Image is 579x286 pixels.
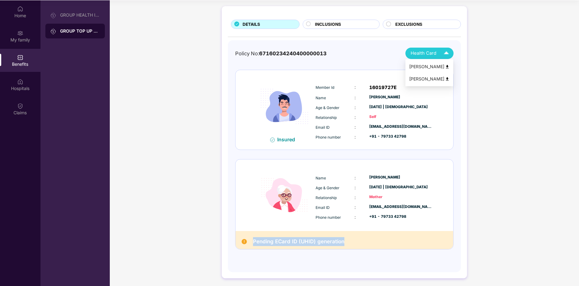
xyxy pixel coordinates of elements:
div: [PERSON_NAME] [409,76,450,82]
div: Self [369,114,432,120]
div: GROUP TOP UP POLICY [60,28,100,34]
span: : [355,205,356,210]
span: Phone number [316,135,341,139]
span: : [355,175,356,180]
div: Policy No: [235,49,327,57]
img: svg+xml;base64,PHN2ZyB3aWR0aD0iMjAiIGhlaWdodD0iMjAiIHZpZXdCb3g9IjAgMCAyMCAyMCIgZmlsbD0ibm9uZSIgeG... [50,28,56,34]
span: : [355,95,356,100]
span: INCLUSIONS [315,21,341,28]
button: Health Card [405,48,454,59]
span: : [355,195,356,200]
span: : [355,105,356,110]
span: : [355,124,356,130]
img: svg+xml;base64,PHN2ZyB4bWxucz0iaHR0cDovL3d3dy53My5vcmcvMjAwMC9zdmciIHdpZHRoPSIxNiIgaGVpZ2h0PSIxNi... [270,138,275,142]
span: : [355,185,356,190]
div: [PERSON_NAME] [369,94,432,100]
img: svg+xml;base64,PHN2ZyB4bWxucz0iaHR0cDovL3d3dy53My5vcmcvMjAwMC9zdmciIHdpZHRoPSI0OCIgaGVpZ2h0PSI0OC... [445,77,450,81]
span: : [355,84,356,90]
img: svg+xml;base64,PHN2ZyB4bWxucz0iaHR0cDovL3d3dy53My5vcmcvMjAwMC9zdmciIHdpZHRoPSI0OCIgaGVpZ2h0PSI0OC... [445,65,450,69]
img: svg+xml;base64,PHN2ZyBpZD0iQmVuZWZpdHMiIHhtbG5zPSJodHRwOi8vd3d3LnczLm9yZy8yMDAwL3N2ZyIgd2lkdGg9Ij... [17,54,23,61]
span: Email ID [316,205,330,210]
img: icon [255,77,314,136]
img: icon [255,166,314,225]
img: Pending [242,239,247,244]
span: Name [316,96,326,100]
img: svg+xml;base64,PHN2ZyB3aWR0aD0iMjAiIGhlaWdodD0iMjAiIHZpZXdCb3g9IjAgMCAyMCAyMCIgZmlsbD0ibm9uZSIgeG... [17,30,23,36]
span: Name [316,176,326,180]
div: 16019727E [369,84,432,91]
div: [EMAIL_ADDRESS][DOMAIN_NAME] [369,124,432,130]
img: svg+xml;base64,PHN2ZyBpZD0iSG9tZSIgeG1sbnM9Imh0dHA6Ly93d3cudzMub3JnLzIwMDAvc3ZnIiB3aWR0aD0iMjAiIG... [17,6,23,12]
span: Phone number [316,215,341,220]
span: : [355,115,356,120]
div: [DATE] | [DEMOGRAPHIC_DATA] [369,104,432,110]
img: svg+xml;base64,PHN2ZyBpZD0iSG9zcGl0YWxzIiB4bWxucz0iaHR0cDovL3d3dy53My5vcmcvMjAwMC9zdmciIHdpZHRoPS... [17,79,23,85]
h2: Pending ECard ID (UHID) generation [253,237,344,246]
span: Health Card [411,50,436,57]
span: 67160234240400000013 [259,50,327,57]
span: Relationship [316,115,337,120]
img: svg+xml;base64,PHN2ZyBpZD0iQ2xhaW0iIHhtbG5zPSJodHRwOi8vd3d3LnczLm9yZy8yMDAwL3N2ZyIgd2lkdGg9IjIwIi... [17,103,23,109]
div: [PERSON_NAME] [409,63,450,70]
div: GROUP HEALTH INSURANCE [60,13,100,18]
img: svg+xml;base64,PHN2ZyB3aWR0aD0iMjAiIGhlaWdodD0iMjAiIHZpZXdCb3g9IjAgMCAyMCAyMCIgZmlsbD0ibm9uZSIgeG... [50,12,56,18]
div: Insured [277,136,299,143]
span: Member Id [316,85,334,90]
span: : [355,134,356,139]
div: [PERSON_NAME] [369,174,432,180]
div: +91 - 79733 42798 [369,214,432,220]
span: Relationship [316,195,337,200]
div: +91 - 79733 42798 [369,134,432,139]
span: EXCLUSIONS [395,21,422,28]
span: DETAILS [243,21,260,28]
span: : [355,214,356,220]
img: Icuh8uwCUCF+XjCZyLQsAKiDCM9HiE6CMYmKQaPGkZKaA32CAAACiQcFBJY0IsAAAAASUVORK5CYII= [441,48,452,59]
span: Age & Gender [316,186,339,190]
span: Age & Gender [316,105,339,110]
span: Email ID [316,125,330,130]
div: Mother [369,194,432,200]
div: [EMAIL_ADDRESS][DOMAIN_NAME] [369,204,432,210]
div: [DATE] | [DEMOGRAPHIC_DATA] [369,184,432,190]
